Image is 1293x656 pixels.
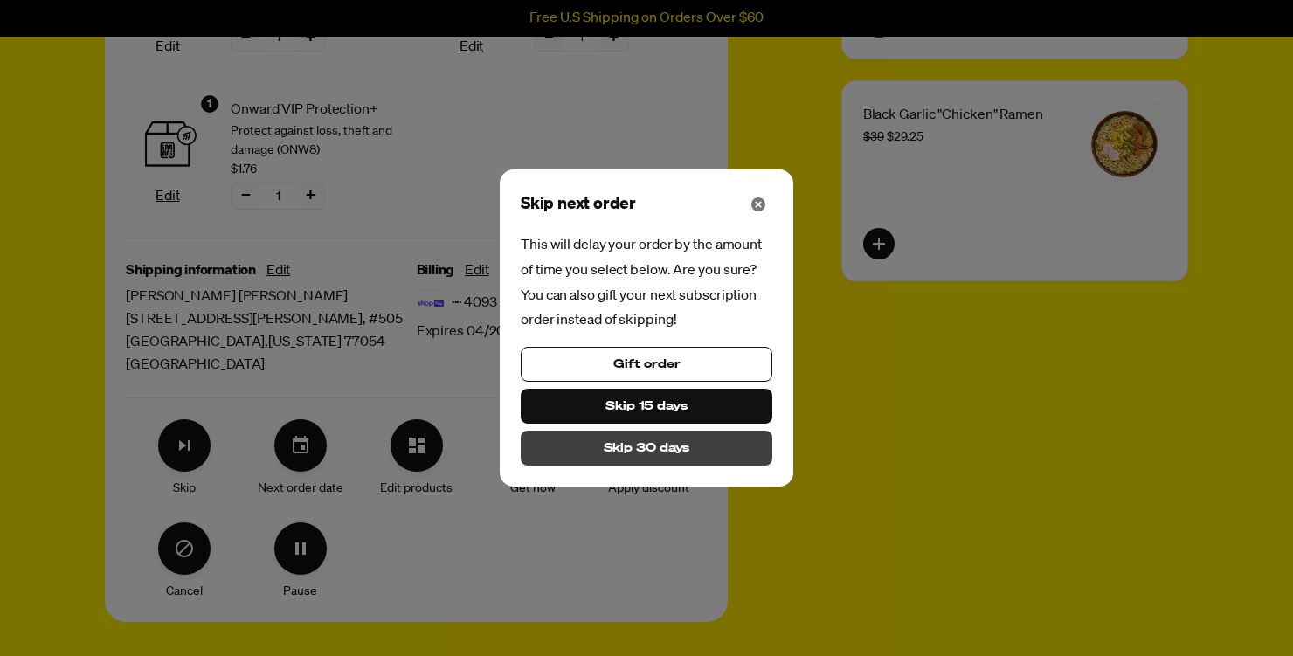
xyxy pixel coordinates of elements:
span: You can also gift your next subscription order instead of skipping! [521,289,757,328]
button: Skip 15 days [521,389,772,424]
span: Skip 15 days [605,397,688,416]
span: This will delay your order by the amount of time you select below. Are you sure? [521,238,762,328]
span: Skip 30 days [604,438,690,458]
span: Skip next order [521,192,636,217]
button: Close [744,190,772,218]
span: Gift order [613,355,681,374]
button: Gift next subscription order instead [521,347,772,382]
button: Skip 30 days [521,431,772,466]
